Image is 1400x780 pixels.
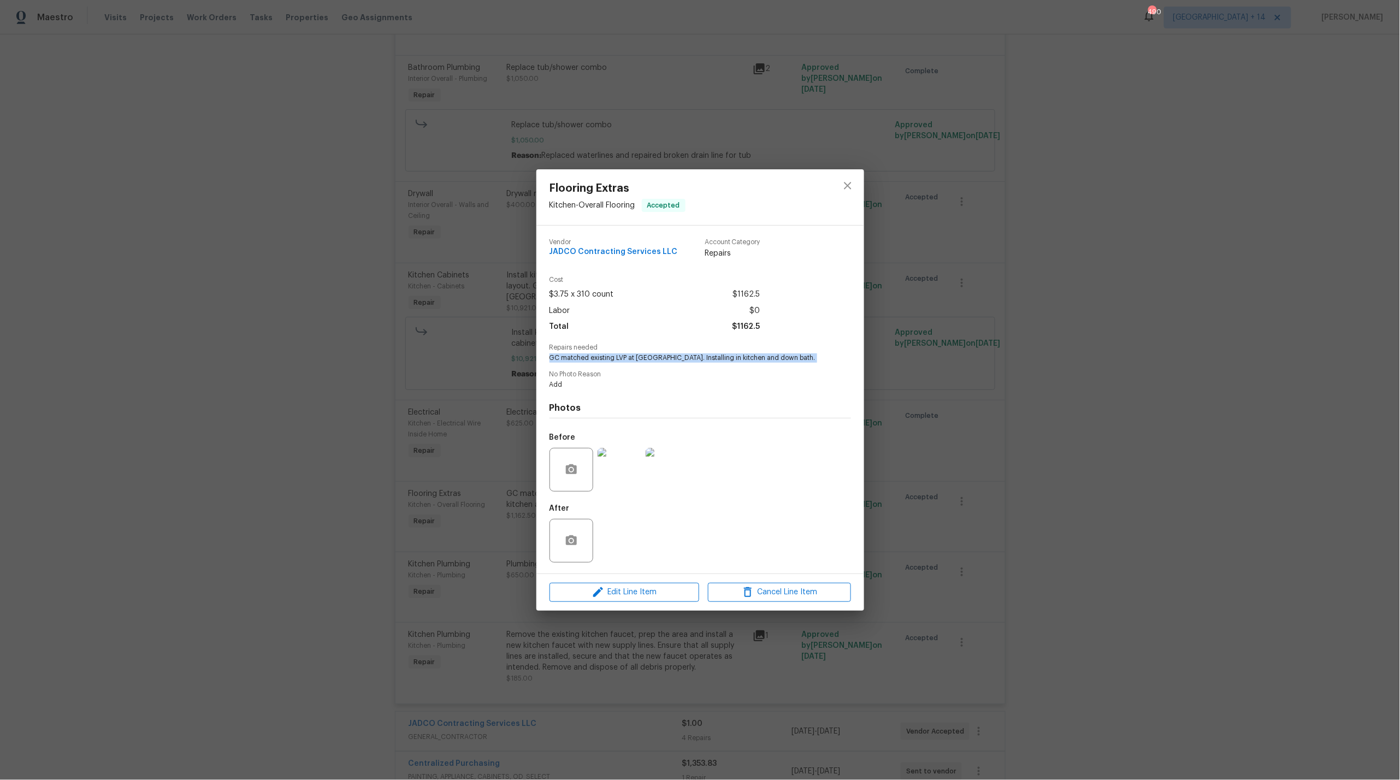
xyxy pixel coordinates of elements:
[643,200,684,211] span: Accepted
[550,434,576,441] h5: Before
[550,202,635,209] span: Kitchen - Overall Flooring
[550,319,569,335] span: Total
[550,344,851,351] span: Repairs needed
[553,586,696,599] span: Edit Line Item
[550,583,699,602] button: Edit Line Item
[550,276,760,283] span: Cost
[550,287,614,303] span: $3.75 x 310 count
[550,380,821,389] span: Add
[733,287,760,303] span: $1162.5
[550,239,678,246] span: Vendor
[550,182,686,194] span: Flooring Extras
[1148,7,1156,17] div: 490
[711,586,848,599] span: Cancel Line Item
[550,353,821,363] span: GC matched existing LVP at [GEOGRAPHIC_DATA]. Installing in kitchen and down bath.
[835,173,861,199] button: close
[733,319,760,335] span: $1162.5
[550,248,678,256] span: JADCO Contracting Services LLC
[550,505,570,512] h5: After
[550,403,851,413] h4: Photos
[550,303,570,319] span: Labor
[708,583,851,602] button: Cancel Line Item
[705,239,760,246] span: Account Category
[550,371,851,378] span: No Photo Reason
[705,248,760,259] span: Repairs
[750,303,760,319] span: $0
